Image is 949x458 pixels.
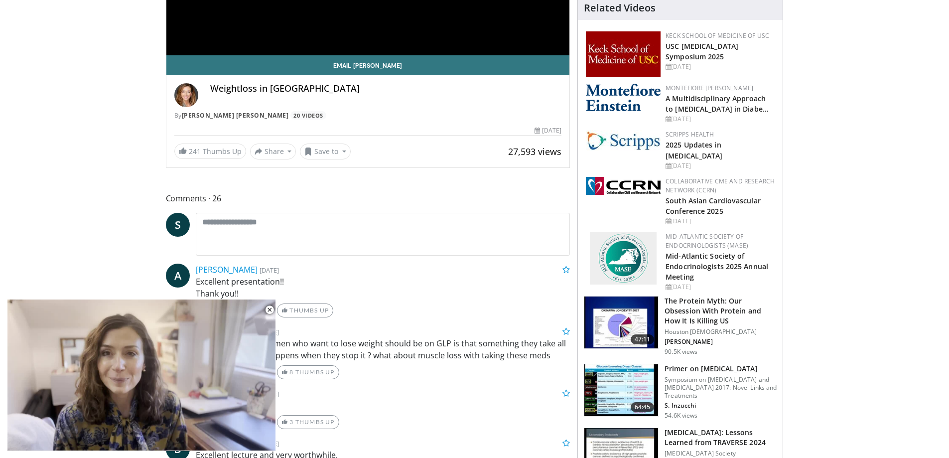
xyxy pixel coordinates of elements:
[666,161,775,170] div: [DATE]
[666,84,753,92] a: Montefiore [PERSON_NAME]
[277,365,339,379] a: 8 Thumbs Up
[584,364,777,420] a: 64:45 Primer on [MEDICAL_DATA] Symposium on [MEDICAL_DATA] and [MEDICAL_DATA] 2017: Novel Links a...
[666,232,748,250] a: Mid-Atlantic Society of Endocrinologists (MASE)
[665,364,777,374] h3: Primer on [MEDICAL_DATA]
[665,428,777,448] h3: [MEDICAL_DATA]: Lessons Learned from TRAVERSE 2024
[666,130,714,139] a: Scripps Health
[666,140,722,160] a: 2025 Updates in [MEDICAL_DATA]
[665,338,777,346] p: [PERSON_NAME]
[665,402,777,410] p: S. Inzucchi
[210,83,562,94] h4: Weightloss in [GEOGRAPHIC_DATA]
[260,266,279,275] small: [DATE]
[666,41,738,61] a: USC [MEDICAL_DATA] Symposium 2025
[665,328,777,336] p: Houston [DEMOGRAPHIC_DATA]
[166,213,190,237] a: S
[631,402,655,412] span: 64:45
[196,264,258,275] a: [PERSON_NAME]
[586,177,661,195] img: a04ee3ba-8487-4636-b0fb-5e8d268f3737.png.150x105_q85_autocrop_double_scale_upscale_version-0.2.png
[666,196,761,216] a: South Asian Cardiovascular Conference 2025
[260,327,279,336] small: [DATE]
[196,399,570,411] p: Excellent review.
[174,83,198,107] img: Avatar
[665,348,697,356] p: 90.5K views
[196,276,570,300] p: Excellent presentation!! Thank you!!
[289,418,293,426] span: 3
[666,217,775,226] div: [DATE]
[166,55,570,75] a: Email [PERSON_NAME]
[631,334,655,344] span: 47:11
[584,2,656,14] h4: Related Videos
[300,144,351,159] button: Save to
[665,376,777,400] p: Symposium on [MEDICAL_DATA] and [MEDICAL_DATA] 2017: Novel Links and Treatments
[666,251,768,282] a: Mid-Atlantic Society of Endocrinologists 2025 Annual Meeting
[535,126,561,135] div: [DATE]
[277,415,339,429] a: 3 Thumbs Up
[666,177,775,194] a: Collaborative CME and Research Network (CCRN)
[289,368,293,376] span: 8
[260,439,279,448] small: [DATE]
[166,264,190,288] a: A
[666,115,775,124] div: [DATE]
[586,31,661,77] img: 7b941f1f-d101-407a-8bfa-07bd47db01ba.png.150x105_q85_autocrop_double_scale_upscale_version-0.2.jpg
[666,31,769,40] a: Keck School of Medicine of USC
[584,364,658,416] img: 022d2313-3eaa-4549-99ac-ae6801cd1fdc.150x105_q85_crop-smart_upscale.jpg
[260,300,279,320] button: Close
[666,94,769,114] a: A Multidisciplinary Approach to [MEDICAL_DATA] in Diabe…
[584,297,658,348] img: b7b8b05e-5021-418b-a89a-60a270e7cf82.150x105_q85_crop-smart_upscale.jpg
[250,144,296,159] button: Share
[508,146,561,157] span: 27,593 views
[174,111,562,120] div: By
[665,450,777,458] p: [MEDICAL_DATA] Society
[182,111,289,120] a: [PERSON_NAME] [PERSON_NAME]
[665,296,777,326] h3: The Protein Myth: Our Obsession With Protein and How It Is Killing US
[166,192,570,205] span: Comments 26
[665,412,697,420] p: 54.6K views
[7,300,276,451] video-js: Video Player
[666,62,775,71] div: [DATE]
[586,84,661,111] img: b0142b4c-93a1-4b58-8f91-5265c282693c.png.150x105_q85_autocrop_double_scale_upscale_version-0.2.png
[586,130,661,151] img: c9f2b0b7-b02a-4276-a72a-b0cbb4230bc1.jpg.150x105_q85_autocrop_double_scale_upscale_version-0.2.jpg
[666,283,775,292] div: [DATE]
[196,337,570,361] p: so your saying all women who want to lose weight should be on GLP is that something they take all...
[590,232,657,285] img: f382488c-070d-4809-84b7-f09b370f5972.png.150x105_q85_autocrop_double_scale_upscale_version-0.2.png
[189,147,201,156] span: 241
[290,111,327,120] a: 20 Videos
[584,296,777,356] a: 47:11 The Protein Myth: Our Obsession With Protein and How It Is Killing US Houston [DEMOGRAPHIC_...
[260,389,279,398] small: [DATE]
[174,144,246,159] a: 241 Thumbs Up
[277,304,333,317] a: Thumbs Up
